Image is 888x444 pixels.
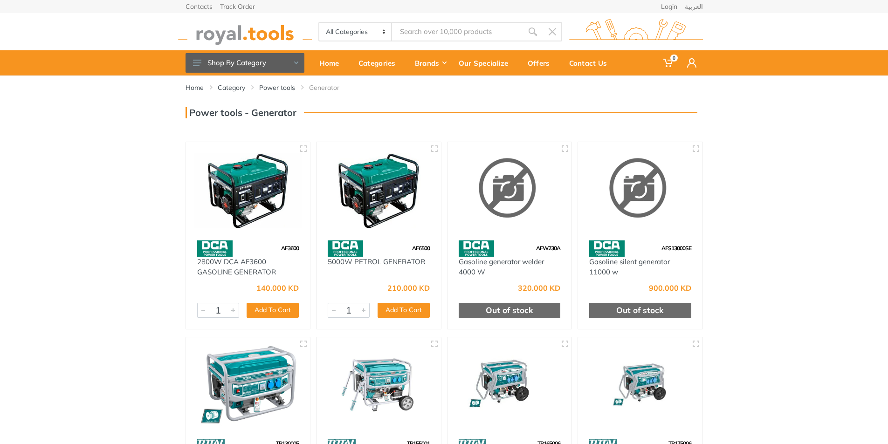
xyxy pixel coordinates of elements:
[186,53,304,73] button: Shop By Category
[178,19,312,45] img: royal.tools Logo
[220,3,255,10] a: Track Order
[256,284,299,292] div: 140.000 KD
[218,83,245,92] a: Category
[309,83,353,92] li: Generator
[247,303,299,318] button: Add To Cart
[589,240,625,257] img: 58.webp
[313,50,352,75] a: Home
[259,83,295,92] a: Power tools
[313,53,352,73] div: Home
[563,53,620,73] div: Contact Us
[328,257,425,266] a: 5000W PETROL GENERATOR
[456,150,564,231] img: Royal Tools - Gasoline generator welder 4000 W
[649,284,691,292] div: 900.000 KD
[378,303,430,318] button: Add To Cart
[456,346,564,426] img: Royal Tools - Gasoline generator 6.5 kW 25L
[186,83,204,92] a: Home
[452,53,521,73] div: Our Specialize
[319,23,392,41] select: Category
[452,50,521,75] a: Our Specialize
[586,150,694,231] img: Royal Tools - Gasoline silent generator 11000 w
[459,257,544,277] a: Gasoline generator welder 4000 W
[685,3,703,10] a: العربية
[521,53,563,73] div: Offers
[563,50,620,75] a: Contact Us
[352,53,408,73] div: Categories
[657,50,681,75] a: 0
[186,83,703,92] nav: breadcrumb
[387,284,430,292] div: 210.000 KD
[186,3,213,10] a: Contacts
[670,55,678,61] span: 0
[352,50,408,75] a: Categories
[325,150,433,231] img: Royal Tools - 5000W PETROL GENERATOR
[186,107,296,118] h3: Power tools - Generator
[197,257,276,277] a: 2800W DCA AF3600 GASOLINE GENERATOR
[194,346,302,426] img: Royal Tools - Gasoline generator 3 kW 15L
[281,245,299,252] span: AF3600
[412,245,430,252] span: AF6500
[408,53,452,73] div: Brands
[536,245,560,252] span: AFW230A
[586,346,694,426] img: Royal Tools - Gasoline generator 7.5 kW 25L
[518,284,560,292] div: 320.000 KD
[521,50,563,75] a: Offers
[194,150,302,231] img: Royal Tools - 2800W DCA AF3600 GASOLINE GENERATOR
[661,245,691,252] span: AFS13000SE
[589,303,691,318] div: Out of stock
[459,303,561,318] div: Out of stock
[325,346,433,426] img: Royal Tools - Gasoline generator 5.5 kW 25L
[589,257,670,277] a: Gasoline silent generator 11000 w
[459,240,494,257] img: 58.webp
[392,22,523,41] input: Site search
[661,3,677,10] a: Login
[197,240,233,257] img: 58.webp
[328,240,363,257] img: 58.webp
[569,19,703,45] img: royal.tools Logo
